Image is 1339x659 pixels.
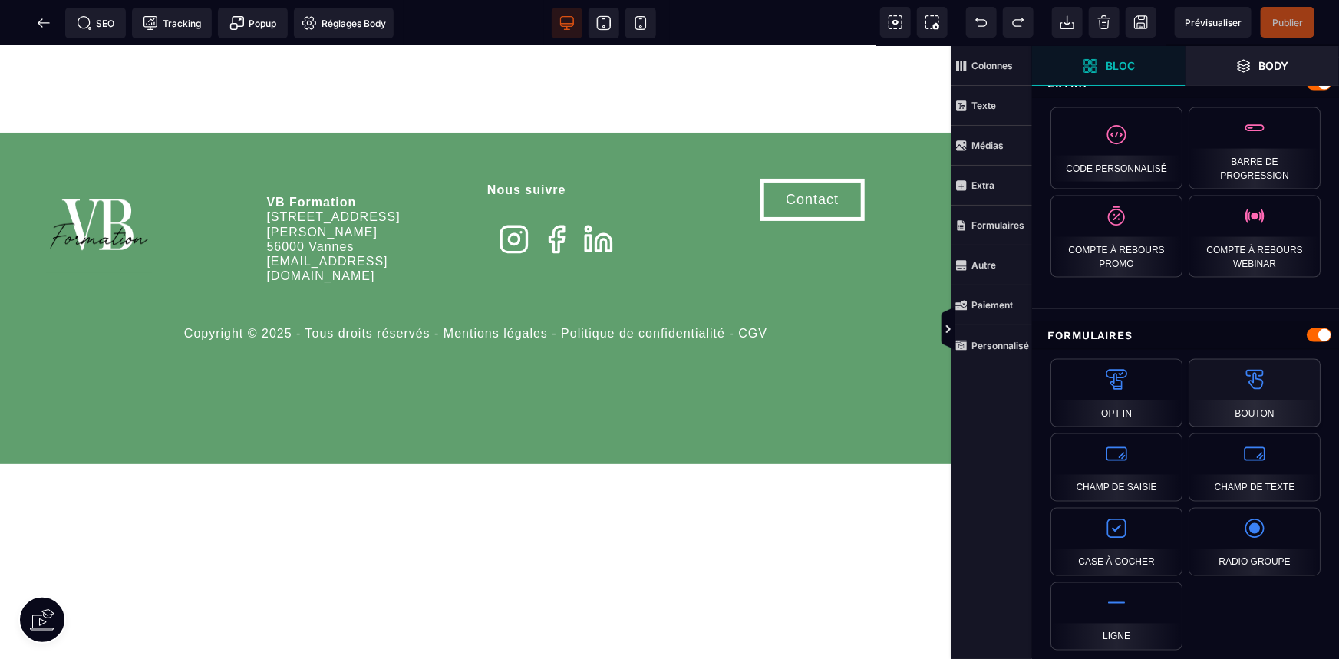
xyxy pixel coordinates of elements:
span: Tracking [143,15,201,31]
div: Bouton [1189,359,1321,427]
span: Défaire [966,7,997,38]
div: Barre de progression [1189,107,1321,189]
div: Case à cocher [1050,508,1182,576]
span: Capture d'écran [917,7,948,38]
span: Créer une alerte modale [218,8,288,38]
span: [STREET_ADDRESS][PERSON_NAME] [267,164,401,192]
div: Champ de texte [1189,433,1321,502]
span: Aperçu [1175,7,1252,38]
span: SEO [77,15,115,31]
div: Ligne [1050,582,1182,651]
span: Copyright © 2025 - Tous droits réservés - Mentions légales - Politique de confidentialité - CGV [184,281,767,294]
span: Formulaires [951,206,1032,245]
span: Retour [28,8,59,38]
span: Autre [951,245,1032,285]
span: Enregistrer [1126,7,1156,38]
button: Contact [760,133,865,175]
span: Nettoyage [1089,7,1120,38]
span: Importer [1052,7,1083,38]
span: Enregistrer le contenu [1261,7,1314,38]
div: Code personnalisé [1050,107,1182,189]
span: Ouvrir les calques [1186,46,1339,86]
span: Favicon [294,8,394,38]
div: Formulaires [1032,321,1339,350]
span: Extra [951,166,1032,206]
span: Texte [951,86,1032,126]
span: Afficher les vues [1032,307,1047,353]
div: Compte à rebours webinar [1189,196,1321,278]
span: Publier [1272,17,1303,28]
span: Voir mobile [625,8,656,38]
span: Réglages Body [302,15,386,31]
span: Code de suivi [132,8,212,38]
span: 56000 Vannes [267,194,355,207]
span: Colonnes [951,46,1032,86]
span: Personnalisé [951,325,1032,365]
span: Médias [951,126,1032,166]
span: Voir tablette [589,8,619,38]
span: Métadata SEO [65,8,126,38]
strong: Formulaires [971,219,1024,231]
strong: Personnalisé [971,340,1029,351]
div: Radio Groupe [1189,508,1321,576]
strong: Paiement [971,299,1013,311]
strong: Autre [971,259,996,271]
strong: Colonnes [971,60,1013,71]
strong: Texte [971,100,996,111]
span: [EMAIL_ADDRESS][DOMAIN_NAME] [267,209,388,236]
strong: Body [1259,60,1289,71]
div: Opt In [1050,359,1182,427]
b: Nous suivre [487,137,566,150]
strong: Extra [971,180,994,191]
b: VB Formation [267,150,357,163]
strong: Médias [971,140,1004,151]
strong: Bloc [1106,60,1135,71]
span: Paiement [951,285,1032,325]
span: Voir bureau [552,8,582,38]
span: Ouvrir les blocs [1032,46,1186,86]
img: 86a4aa658127570b91344bfc39bbf4eb_Blanc_sur_fond_vert.png [46,133,152,227]
span: Rétablir [1003,7,1034,38]
div: Champ de saisie [1050,433,1182,502]
div: Compte à rebours promo [1050,196,1182,278]
span: Voir les composants [880,7,911,38]
span: Prévisualiser [1185,17,1242,28]
span: Popup [229,15,277,31]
